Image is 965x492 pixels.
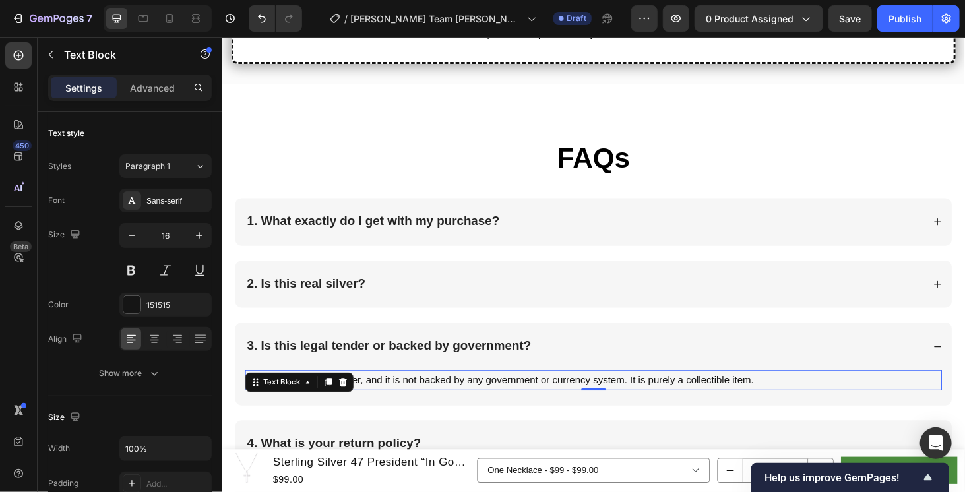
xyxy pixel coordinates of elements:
[146,478,208,490] div: Add...
[344,12,348,26] span: /
[764,470,936,485] button: Show survey - Help us improve GemPages!
[695,5,823,32] button: 0 product assigned
[24,321,331,340] div: Rich Text Editor. Editing area: main
[10,241,32,252] div: Beta
[24,355,767,377] div: Rich Text Editor. Editing area: main
[706,12,794,26] span: 0 product assigned
[130,81,175,95] p: Advanced
[8,444,45,481] img: https://jetprint-hkoss.oss-cn-hongkong.aliyuncs.com/wang/2023/04/21/5e8fba1f-26d2-406a-971e-50123...
[222,37,965,492] iframe: Design area
[48,127,84,139] div: Text style
[48,226,83,244] div: Size
[100,367,161,380] div: Show more
[24,255,154,274] div: Rich Text Editor. Editing area: main
[119,154,212,178] button: Paragraph 1
[888,12,921,26] div: Publish
[920,427,952,459] div: Open Intercom Messenger
[48,477,78,489] div: Padding
[48,330,85,348] div: Align
[5,5,98,32] button: 7
[26,357,766,376] p: No, this is not legal tender, and it is not backed by any government or currency system. It is pu...
[697,453,746,472] div: Buy it now
[26,426,212,441] strong: 4. What is your return policy?
[625,450,651,475] button: increment
[528,450,555,475] button: decrement
[48,443,70,454] div: Width
[48,160,71,172] div: Styles
[357,113,435,146] strong: FAQs
[48,409,83,427] div: Size
[48,361,212,385] button: Show more
[48,195,65,206] div: Font
[120,437,211,460] input: Auto
[26,189,296,204] strong: 1. What exactly do I get with my purchase?
[24,188,297,207] div: Rich Text Editor. Editing area: main
[828,5,872,32] button: Save
[125,160,170,172] span: Paragraph 1
[48,299,69,311] div: Color
[41,363,86,375] div: Text Block
[877,5,933,32] button: Publish
[65,81,102,95] p: Settings
[64,47,176,63] p: Text Block
[350,12,522,26] span: [PERSON_NAME] Team [PERSON_NAME] Big Beautiful Silver Coin
[567,13,586,24] span: Draft
[24,425,214,444] div: Rich Text Editor. Editing area: main
[840,13,861,24] span: Save
[249,5,302,32] div: Undo/Redo
[53,443,264,464] h1: Sterling Silver 47 President “In God We Trust” Cross Necklace
[764,472,920,484] span: Help us improve GemPages!
[660,448,784,477] button: Buy it now
[146,299,208,311] div: 151515
[26,256,152,270] strong: 2. Is this real silver?
[86,11,92,26] p: 7
[26,322,329,336] strong: 3. Is this legal tender or backed by government?
[13,140,32,151] div: 450
[146,195,208,207] div: Sans-serif
[555,450,625,475] input: quantity
[53,464,264,481] div: $99.00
